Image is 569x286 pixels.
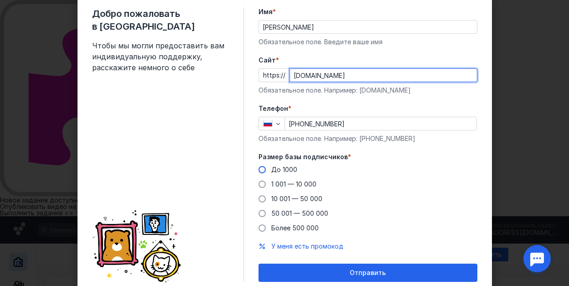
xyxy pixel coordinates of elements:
div: Обязательное поле. Введите ваше имя [259,37,477,47]
span: Отправить [350,269,386,277]
span: Cайт [259,56,276,65]
span: 50 001 — 500 000 [271,209,328,217]
span: Имя [259,7,273,16]
span: Телефон [259,104,288,113]
button: Отправить [259,264,477,282]
span: Размер базы подписчиков [259,152,348,161]
span: Добро пожаловать в [GEOGRAPHIC_DATA] [92,7,229,33]
span: Чтобы мы могли предоставить вам индивидуальную поддержку, расскажите немного о себе [92,40,229,73]
div: Обязательное поле. Например: [DOMAIN_NAME] [259,86,477,95]
div: Обязательное поле. Например: [PHONE_NUMBER] [259,134,477,143]
button: У меня есть промокод [271,242,343,251]
span: До 1000 [271,166,297,173]
span: 1 001 — 10 000 [271,180,316,188]
span: У меня есть промокод [271,242,343,250]
span: Более 500 000 [271,224,319,232]
span: 10 001 — 50 000 [271,195,322,203]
